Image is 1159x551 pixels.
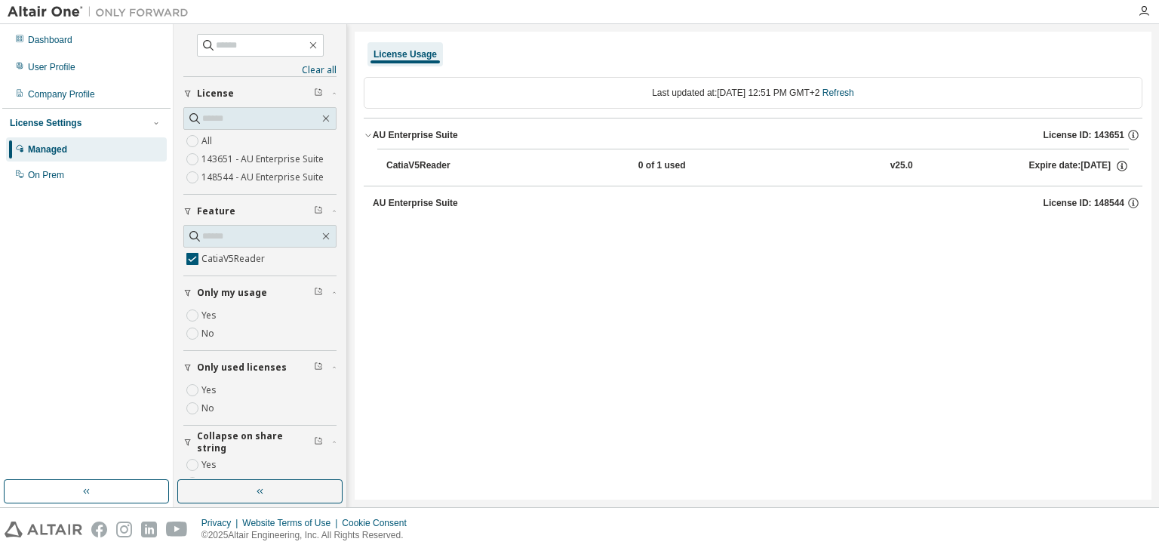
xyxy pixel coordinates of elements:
[183,77,337,110] button: License
[183,276,337,309] button: Only my usage
[890,159,913,173] div: v25.0
[364,119,1142,152] button: AU Enterprise SuiteLicense ID: 143651
[822,88,854,98] a: Refresh
[28,88,95,100] div: Company Profile
[28,169,64,181] div: On Prem
[183,64,337,76] a: Clear all
[373,129,458,141] div: AU Enterprise Suite
[373,197,458,209] div: AU Enterprise Suite
[386,159,522,173] div: CatiaV5Reader
[1044,129,1124,141] span: License ID: 143651
[201,325,217,343] label: No
[166,522,188,537] img: youtube.svg
[197,430,314,454] span: Collapse on share string
[201,529,416,542] p: © 2025 Altair Engineering, Inc. All Rights Reserved.
[201,517,242,529] div: Privacy
[201,456,220,474] label: Yes
[197,205,235,217] span: Feature
[183,426,337,459] button: Collapse on share string
[373,186,1142,220] button: AU Enterprise SuiteLicense ID: 148544
[28,143,67,155] div: Managed
[374,48,437,60] div: License Usage
[197,287,267,299] span: Only my usage
[314,205,323,217] span: Clear filter
[342,517,415,529] div: Cookie Consent
[28,34,72,46] div: Dashboard
[8,5,196,20] img: Altair One
[141,522,157,537] img: linkedin.svg
[1029,159,1129,173] div: Expire date: [DATE]
[197,88,234,100] span: License
[201,381,220,399] label: Yes
[314,362,323,374] span: Clear filter
[314,287,323,299] span: Clear filter
[314,88,323,100] span: Clear filter
[201,150,327,168] label: 143651 - AU Enterprise Suite
[201,132,215,150] label: All
[201,306,220,325] label: Yes
[242,517,342,529] div: Website Terms of Use
[183,195,337,228] button: Feature
[201,399,217,417] label: No
[28,61,75,73] div: User Profile
[183,351,337,384] button: Only used licenses
[197,362,287,374] span: Only used licenses
[314,436,323,448] span: Clear filter
[386,149,1129,183] button: CatiaV5Reader0 of 1 usedv25.0Expire date:[DATE]
[201,474,217,492] label: No
[201,250,268,268] label: CatiaV5Reader
[1044,197,1124,209] span: License ID: 148544
[5,522,82,537] img: altair_logo.svg
[10,117,81,129] div: License Settings
[201,168,327,186] label: 148544 - AU Enterprise Suite
[638,159,774,173] div: 0 of 1 used
[116,522,132,537] img: instagram.svg
[91,522,107,537] img: facebook.svg
[364,77,1142,109] div: Last updated at: [DATE] 12:51 PM GMT+2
